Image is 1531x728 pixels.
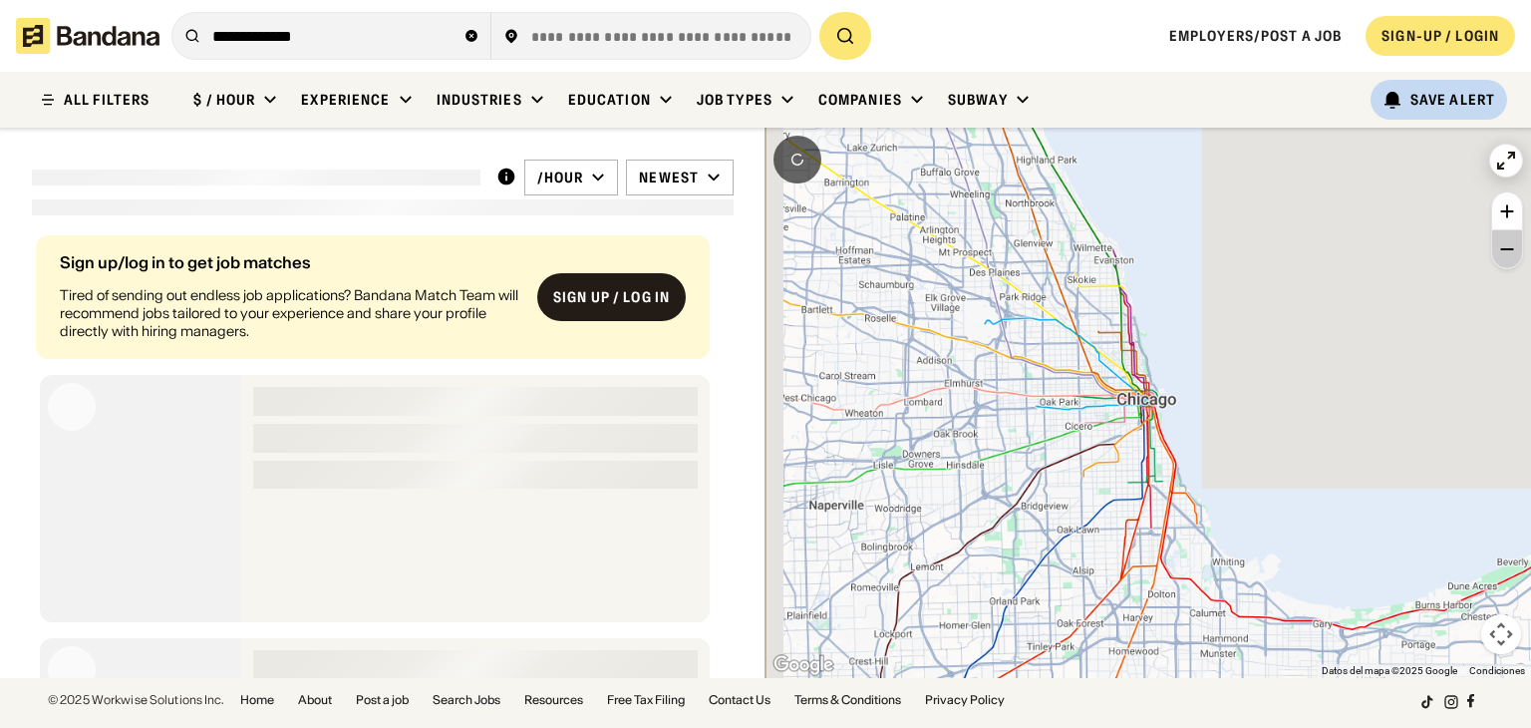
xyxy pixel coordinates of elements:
[1469,665,1525,676] a: Condiciones (se abre en una nueva pestaña)
[1410,91,1495,109] div: Save Alert
[770,652,836,678] img: Google
[770,652,836,678] a: Abrir esta área en Google Maps (se abre en una ventana nueva)
[60,254,521,270] div: Sign up/log in to get job matches
[639,169,699,186] div: Newest
[298,694,332,706] a: About
[818,91,902,109] div: Companies
[301,91,390,109] div: Experience
[1169,27,1342,45] a: Employers/Post a job
[697,91,772,109] div: Job Types
[1322,665,1457,676] span: Datos del mapa ©2025 Google
[607,694,685,706] a: Free Tax Filing
[48,694,224,706] div: © 2025 Workwise Solutions Inc.
[1481,614,1521,654] button: Controles de visualización del mapa
[193,91,255,109] div: $ / hour
[32,227,734,678] div: grid
[437,91,522,109] div: Industries
[64,93,150,107] div: ALL FILTERS
[794,694,901,706] a: Terms & Conditions
[60,286,521,341] div: Tired of sending out endless job applications? Bandana Match Team will recommend jobs tailored to...
[524,694,583,706] a: Resources
[240,694,274,706] a: Home
[16,18,159,54] img: Bandana logotype
[925,694,1005,706] a: Privacy Policy
[709,694,770,706] a: Contact Us
[553,288,670,306] div: Sign up / Log in
[1381,27,1499,45] div: SIGN-UP / LOGIN
[568,91,651,109] div: Education
[433,694,500,706] a: Search Jobs
[948,91,1008,109] div: Subway
[356,694,409,706] a: Post a job
[537,169,584,186] div: /hour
